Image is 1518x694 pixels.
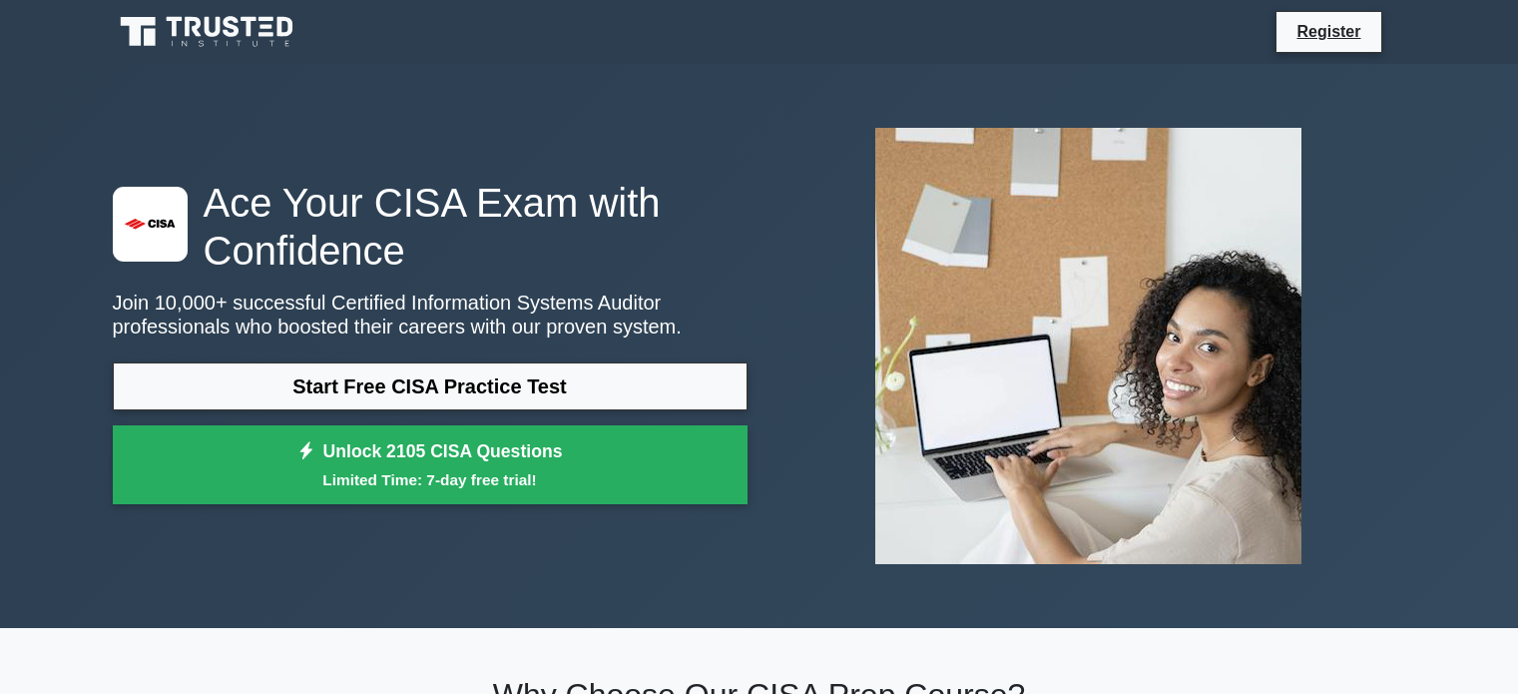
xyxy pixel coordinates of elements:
[113,179,748,275] h1: Ace Your CISA Exam with Confidence
[113,362,748,410] a: Start Free CISA Practice Test
[138,468,723,491] small: Limited Time: 7-day free trial!
[113,425,748,505] a: Unlock 2105 CISA QuestionsLimited Time: 7-day free trial!
[1284,19,1372,44] a: Register
[113,291,748,339] p: Join 10,000+ successful Certified Information Systems Auditor professionals who boosted their car...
